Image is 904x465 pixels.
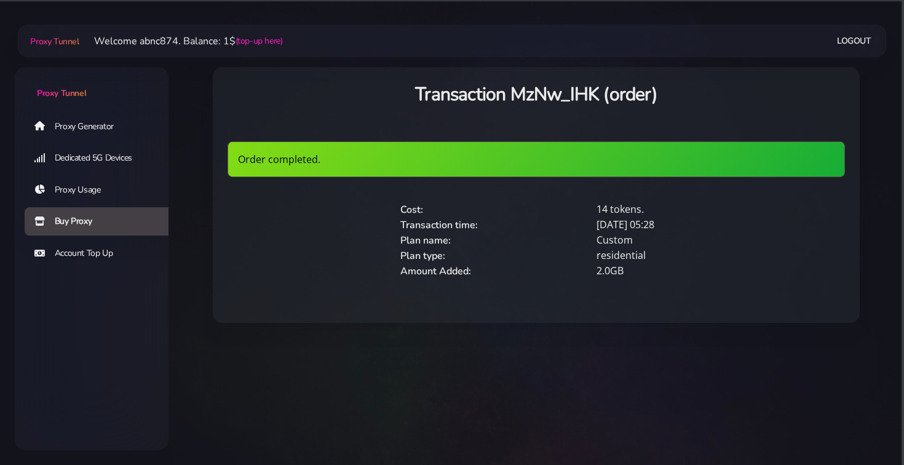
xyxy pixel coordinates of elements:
span: Plan type: [400,249,445,263]
span: Transaction time: [400,218,478,232]
div: [DATE] 05:28 [589,217,785,232]
div: 2.0GB [589,263,785,279]
span: Amount Added: [400,264,471,278]
a: Dedicated 5G Devices [25,144,178,172]
a: Proxy Generator [25,112,178,140]
div: residential [589,248,785,263]
span: Proxy Tunnel [37,87,86,99]
span: Proxy Tunnel [30,36,79,47]
a: Account Top Up [25,239,178,268]
div: Custom [589,232,785,248]
iframe: Webchat Widget [723,264,889,450]
span: Plan name: [400,234,451,247]
a: Logout [837,30,871,52]
a: (top-up here) [236,34,283,47]
a: Buy Proxy [25,207,178,236]
a: Proxy Tunnel [28,31,79,51]
h3: Transaction MzNw_IHK (order) [228,82,845,107]
div: 14 tokens. [589,202,785,217]
span: Cost: [400,203,423,217]
a: Proxy Tunnel [15,67,169,100]
div: Order completed. [228,141,845,177]
li: Welcome abnc874. Balance: 1$ [79,34,283,49]
a: Proxy Usage [25,176,178,204]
